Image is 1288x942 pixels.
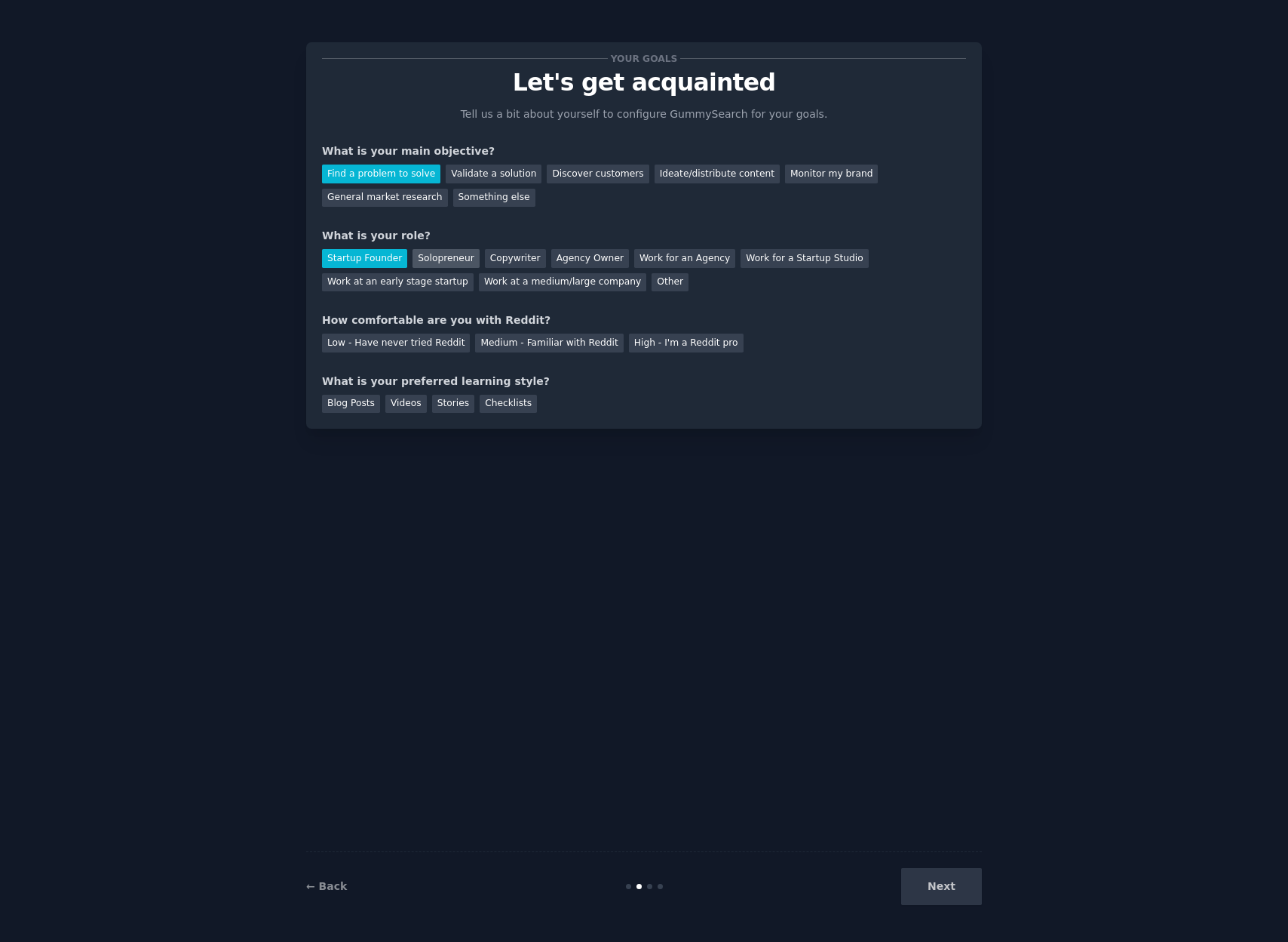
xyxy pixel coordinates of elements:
[480,395,537,414] div: Checklists
[608,51,680,66] span: Your goals
[485,249,546,268] div: Copywriter
[652,273,688,292] div: Other
[385,395,427,414] div: Videos
[306,880,347,892] a: ← Back
[412,249,479,268] div: Solopreneur
[785,165,878,183] div: Monitor my brand
[322,165,440,183] div: Find a problem to solve
[322,312,966,328] div: How comfortable are you with Reddit?
[629,334,744,352] div: High - I'm a Reddit pro
[479,273,646,292] div: Work at a medium/large company
[322,273,474,292] div: Work at an early stage startup
[322,374,966,389] div: What is your preferred learning style?
[655,165,780,183] div: Ideate/distribute content
[547,165,649,183] div: Discover customers
[741,249,868,268] div: Work for a Startup Studio
[551,249,629,268] div: Agency Owner
[322,395,380,414] div: Blog Posts
[322,334,470,352] div: Low - Have never tried Reddit
[454,106,834,122] p: Tell us a bit about yourself to configure GummySearch for your goals.
[446,165,541,183] div: Validate a solution
[322,249,407,268] div: Startup Founder
[322,69,966,96] p: Let's get acquainted
[322,228,966,244] div: What is your role?
[634,249,735,268] div: Work for an Agency
[475,334,623,352] div: Medium - Familiar with Reddit
[453,189,535,208] div: Something else
[322,189,448,208] div: General market research
[432,395,474,414] div: Stories
[322,143,966,159] div: What is your main objective?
